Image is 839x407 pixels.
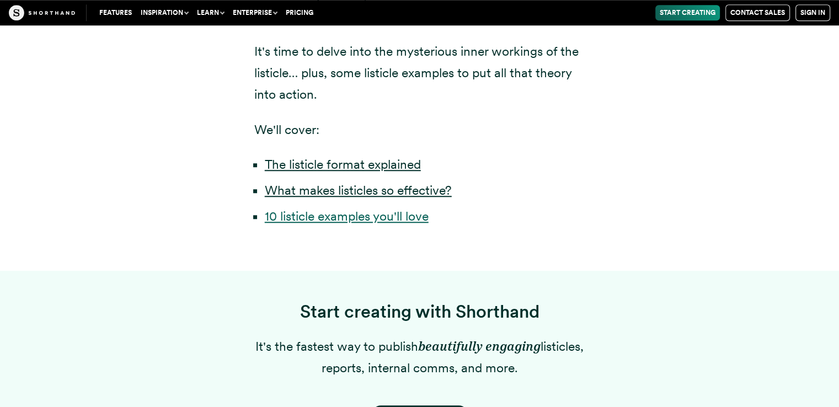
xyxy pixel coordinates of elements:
[265,157,421,172] a: The listicle format explained
[281,5,318,20] a: Pricing
[418,339,541,354] em: beautifully engaging
[795,4,830,21] a: Sign in
[228,5,281,20] button: Enterprise
[655,5,720,20] a: Start Creating
[254,41,585,105] p: It's time to delve into the mysterious inner workings of the listicle… plus, some listicle exampl...
[254,336,585,379] p: It's the fastest way to publish listicles, reports, internal comms, and more.
[95,5,136,20] a: Features
[136,5,193,20] button: Inspiration
[265,208,429,224] a: 10 listicle examples you'll love
[193,5,228,20] button: Learn
[254,301,585,323] h3: Start creating with Shorthand
[725,4,790,21] a: Contact Sales
[265,183,452,198] a: What makes listicles so effective?
[254,119,585,141] p: We'll cover:
[9,5,75,20] img: The Craft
